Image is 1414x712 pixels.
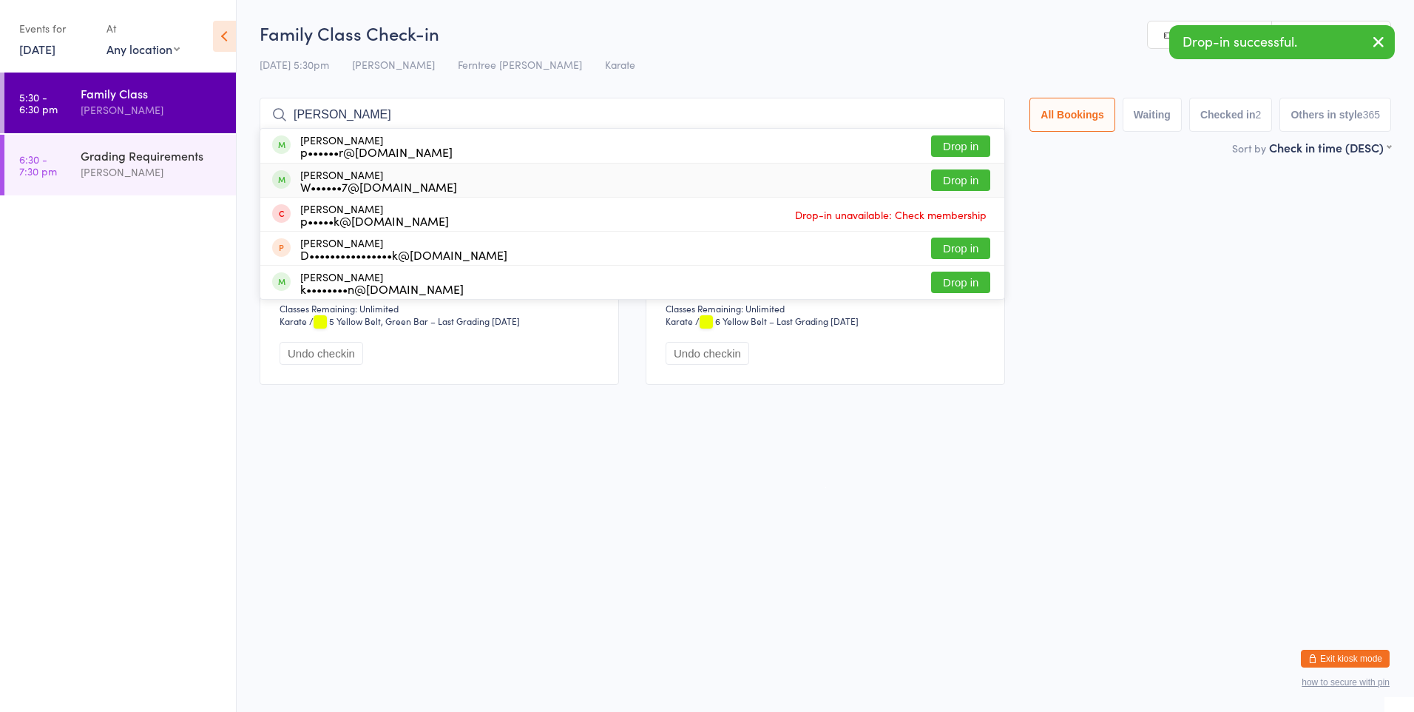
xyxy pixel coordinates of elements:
[280,342,363,365] button: Undo checkin
[300,169,457,192] div: [PERSON_NAME]
[791,204,990,226] span: Drop-in unavailable: Check membership
[1301,650,1390,668] button: Exit kiosk mode
[280,315,307,327] div: Karate
[1169,25,1395,59] div: Drop-in successful.
[458,57,582,72] span: Ferntree [PERSON_NAME]
[260,98,1005,132] input: Search
[1279,98,1391,132] button: Others in style365
[81,147,223,164] div: Grading Requirements
[260,21,1391,45] h2: Family Class Check-in
[352,57,435,72] span: [PERSON_NAME]
[666,302,990,315] div: Classes Remaining: Unlimited
[81,164,223,181] div: [PERSON_NAME]
[1232,141,1266,155] label: Sort by
[931,135,990,157] button: Drop in
[1363,109,1380,121] div: 365
[19,41,55,57] a: [DATE]
[309,315,520,327] span: / 5 Yellow Belt, Green Bar – Last Grading [DATE]
[666,342,749,365] button: Undo checkin
[300,203,449,226] div: [PERSON_NAME]
[1302,677,1390,688] button: how to secure with pin
[931,238,990,259] button: Drop in
[81,85,223,101] div: Family Class
[931,169,990,191] button: Drop in
[19,91,58,115] time: 5:30 - 6:30 pm
[300,249,507,261] div: D••••••••••••••••k@[DOMAIN_NAME]
[106,16,180,41] div: At
[1123,98,1182,132] button: Waiting
[81,101,223,118] div: [PERSON_NAME]
[260,57,329,72] span: [DATE] 5:30pm
[1189,98,1273,132] button: Checked in2
[300,134,453,158] div: [PERSON_NAME]
[605,57,635,72] span: Karate
[4,135,236,195] a: 6:30 -7:30 pmGrading Requirements[PERSON_NAME]
[1029,98,1115,132] button: All Bookings
[280,302,603,315] div: Classes Remaining: Unlimited
[19,16,92,41] div: Events for
[106,41,180,57] div: Any location
[1256,109,1262,121] div: 2
[300,271,464,295] div: [PERSON_NAME]
[300,283,464,295] div: k••••••••n@[DOMAIN_NAME]
[300,237,507,261] div: [PERSON_NAME]
[300,146,453,158] div: p••••••r@[DOMAIN_NAME]
[695,315,859,327] span: / 6 Yellow Belt – Last Grading [DATE]
[300,181,457,192] div: W••••••7@[DOMAIN_NAME]
[931,272,990,293] button: Drop in
[666,315,693,327] div: Karate
[4,73,236,133] a: 5:30 -6:30 pmFamily Class[PERSON_NAME]
[19,153,57,177] time: 6:30 - 7:30 pm
[1269,139,1391,155] div: Check in time (DESC)
[300,215,449,226] div: p•••••k@[DOMAIN_NAME]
